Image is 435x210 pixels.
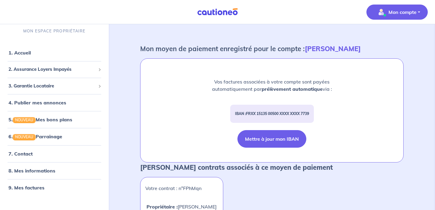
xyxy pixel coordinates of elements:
p: Votre contrat : n°FPhMqn [145,185,218,192]
strong: prélèvement automatique [262,86,323,92]
button: Mettre à jour mon IBAN [237,130,306,148]
div: 5.NOUVEAUMes bons plans [2,114,106,126]
strong: Propriétaire : [147,204,178,210]
div: 8. Mes informations [2,165,106,177]
button: illu_account_valid_menu.svgMon compte [366,5,428,20]
strong: IBAN : [235,111,309,116]
a: 7. Contact [8,151,33,157]
span: 2. Assurance Loyers Impayés [8,66,96,73]
div: 1. Accueil [2,47,106,59]
p: Mon moyen de paiement enregistré pour le compte : [140,44,361,54]
a: 8. Mes informations [8,168,55,174]
em: FRXX 15135 00500 XXXX XXXX 7739 [246,111,309,116]
div: 7. Contact [2,148,106,160]
a: 4. Publier mes annonces [8,100,66,106]
a: 6.NOUVEAUParrainage [8,134,62,140]
a: 1. Accueil [8,50,31,56]
div: 4. Publier mes annonces [2,97,106,109]
img: Cautioneo [195,8,240,16]
div: 2. Assurance Loyers Impayés [2,64,106,76]
a: 5.NOUVEAUMes bons plans [8,117,72,123]
img: illu_account_valid_menu.svg [376,7,386,17]
span: 3. Garantie Locataire [8,83,96,90]
p: Vos factures associées à votre compte sont payées automatiquement par via : [209,78,335,93]
p: Mon compte [388,8,417,16]
strong: [PERSON_NAME] [305,44,361,53]
a: 9. Mes factures [8,185,44,191]
div: 9. Mes factures [2,182,106,194]
strong: [PERSON_NAME] contrats associés à ce moyen de paiement [140,163,333,172]
div: 6.NOUVEAUParrainage [2,131,106,143]
p: MON ESPACE PROPRIÉTAIRE [23,28,85,34]
div: 3. Garantie Locataire [2,80,106,92]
